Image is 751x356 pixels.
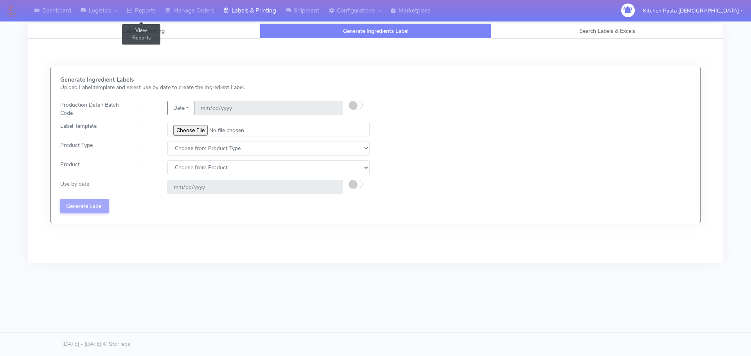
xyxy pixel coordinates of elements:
[28,23,723,39] ul: Tabs
[579,27,635,35] span: Search Labels & Excels
[135,122,161,136] div: :
[60,83,370,91] p: Upload Label template and select use by date to create the Ingredient Label.
[167,101,194,115] button: Date
[54,122,135,136] div: Label Template
[135,141,161,156] div: :
[637,3,749,19] button: Kitchen Pasta [DEMOGRAPHIC_DATA]
[54,180,135,194] div: Use by date
[135,160,161,175] div: :
[135,180,161,194] div: :
[343,27,408,35] span: Generate Ingredients Label
[54,141,135,156] div: Product Type
[54,160,135,175] div: Product
[54,101,135,117] div: Production Date / Batch Code
[60,77,370,83] h5: Generate Ingredient Labels
[135,101,161,117] div: :
[123,27,165,35] span: Labels & Printing
[60,199,109,213] button: Generate Label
